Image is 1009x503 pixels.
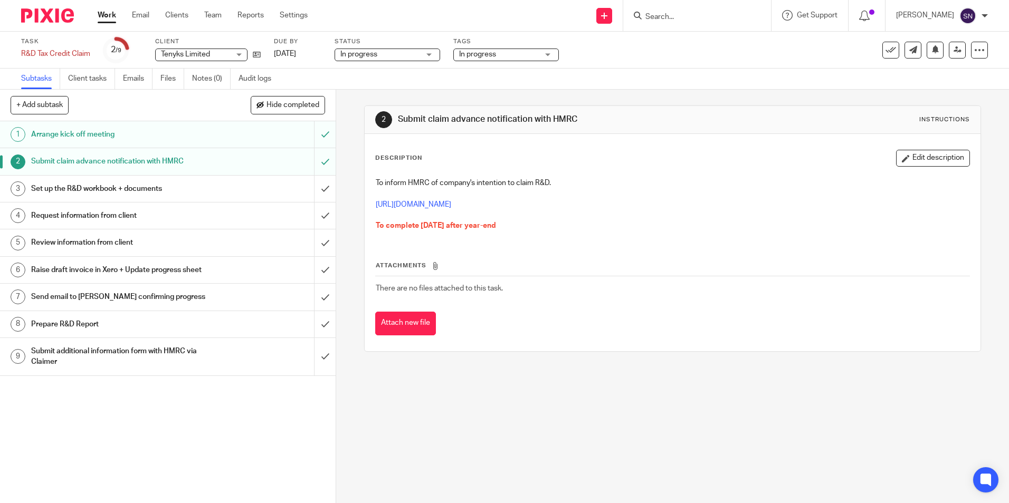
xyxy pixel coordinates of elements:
div: 8 [11,317,25,332]
div: 2 [375,111,392,128]
h1: Request information from client [31,208,213,224]
button: Attach new file [375,312,436,335]
h1: Set up the R&D workbook + documents [31,181,213,197]
div: R&amp;D Tax Credit Claim [21,49,90,59]
label: Tags [453,37,559,46]
span: Hide completed [266,101,319,110]
h1: Submit claim advance notification with HMRC [398,114,695,125]
span: There are no files attached to this task. [376,285,503,292]
div: 2 [111,44,121,56]
div: 3 [11,181,25,196]
span: Attachments [376,263,426,268]
h1: Review information from client [31,235,213,250]
img: Pixie [21,8,74,23]
label: Task [21,37,90,46]
a: Client tasks [68,69,115,89]
span: To complete [DATE] after year-end [376,222,496,229]
span: In progress [459,51,496,58]
p: [PERSON_NAME] [896,10,954,21]
button: Edit description [896,150,970,167]
a: Email [132,10,149,21]
div: 4 [11,208,25,223]
div: 7 [11,289,25,304]
span: Tenyks Limited [161,51,210,58]
div: 6 [11,263,25,277]
h1: Send email to [PERSON_NAME] confirming progress [31,289,213,305]
div: 9 [11,349,25,364]
div: 1 [11,127,25,142]
label: Status [335,37,440,46]
a: Reports [237,10,264,21]
img: svg%3E [959,7,976,24]
h1: Submit claim advance notification with HMRC [31,153,213,169]
a: Work [98,10,116,21]
h1: Raise draft invoice in Xero + Update progress sheet [31,262,213,278]
h1: Arrange kick off meeting [31,127,213,142]
div: R&D Tax Credit Claim [21,49,90,59]
button: + Add subtask [11,96,69,114]
small: /9 [116,47,121,53]
a: Files [160,69,184,89]
button: Hide completed [251,96,325,114]
p: To inform HMRC of company's intention to claim R&D. [376,178,969,188]
h1: Submit additional information form with HMRC via Claimer [31,343,213,370]
label: Due by [274,37,321,46]
a: Audit logs [239,69,279,89]
input: Search [644,13,739,22]
a: Team [204,10,222,21]
div: 5 [11,236,25,250]
span: Get Support [797,12,837,19]
a: Clients [165,10,188,21]
a: Subtasks [21,69,60,89]
p: Description [375,154,422,162]
div: Instructions [919,115,970,124]
h1: Prepare R&D Report [31,316,213,332]
a: Emails [123,69,153,89]
a: [URL][DOMAIN_NAME] [376,201,451,208]
div: 2 [11,154,25,169]
span: [DATE] [274,50,296,57]
span: In progress [340,51,377,58]
a: Settings [280,10,308,21]
a: Notes (0) [192,69,231,89]
label: Client [155,37,261,46]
